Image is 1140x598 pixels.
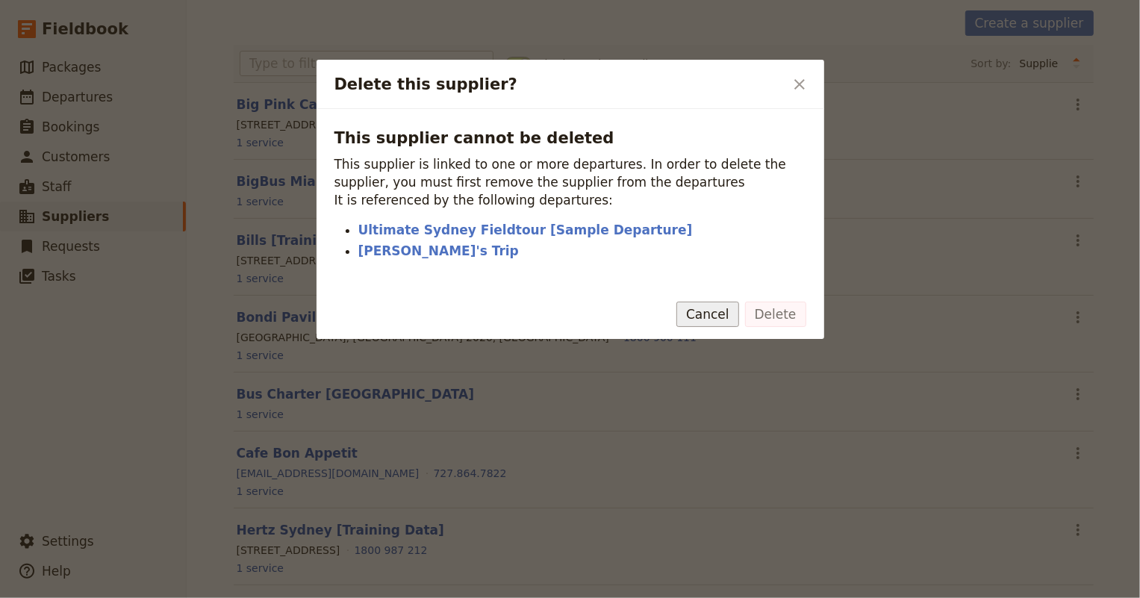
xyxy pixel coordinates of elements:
[745,302,806,327] button: Delete
[334,127,806,149] h3: This supplier cannot be deleted
[787,72,812,97] button: Close dialog
[358,221,806,239] a: Ultimate Sydney Fieldtour [Sample Departure]
[334,191,806,209] p: It is referenced by the following departures:
[358,242,806,260] a: [PERSON_NAME]'s Trip
[676,302,739,327] button: Cancel
[334,73,784,96] h2: Delete this supplier?
[334,155,806,191] div: This supplier is linked to one or more departures. In order to delete the supplier, you must firs...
